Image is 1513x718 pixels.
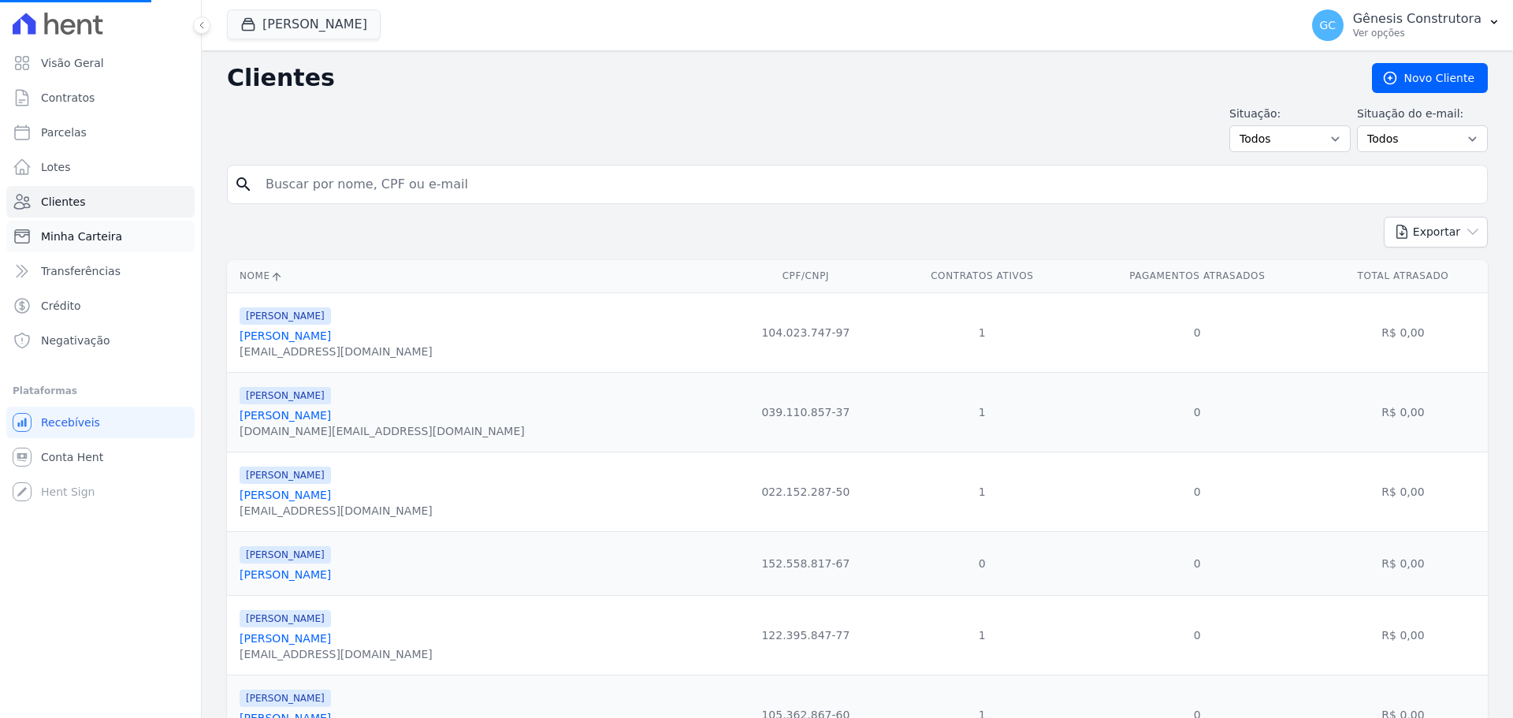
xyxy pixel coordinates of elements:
[6,325,195,356] a: Negativação
[1076,260,1318,292] th: Pagamentos Atrasados
[240,409,331,422] a: [PERSON_NAME]
[41,298,81,314] span: Crédito
[1076,531,1318,595] td: 0
[888,595,1076,675] td: 1
[41,55,104,71] span: Visão Geral
[1318,372,1488,452] td: R$ 0,00
[1318,452,1488,531] td: R$ 0,00
[888,372,1076,452] td: 1
[6,117,195,148] a: Parcelas
[41,159,71,175] span: Lotes
[1076,452,1318,531] td: 0
[888,531,1076,595] td: 0
[1353,11,1481,27] p: Gênesis Construtora
[723,531,888,595] td: 152.558.817-67
[1076,595,1318,675] td: 0
[240,387,331,404] span: [PERSON_NAME]
[6,221,195,252] a: Minha Carteira
[1076,372,1318,452] td: 0
[240,307,331,325] span: [PERSON_NAME]
[888,292,1076,372] td: 1
[256,169,1481,200] input: Buscar por nome, CPF ou e-mail
[240,423,525,439] div: [DOMAIN_NAME][EMAIL_ADDRESS][DOMAIN_NAME]
[1353,27,1481,39] p: Ver opções
[1229,106,1351,122] label: Situação:
[240,646,433,662] div: [EMAIL_ADDRESS][DOMAIN_NAME]
[6,186,195,218] a: Clientes
[1357,106,1488,122] label: Situação do e-mail:
[1318,531,1488,595] td: R$ 0,00
[41,449,103,465] span: Conta Hent
[723,372,888,452] td: 039.110.857-37
[13,381,188,400] div: Plataformas
[240,568,331,581] a: [PERSON_NAME]
[240,344,433,359] div: [EMAIL_ADDRESS][DOMAIN_NAME]
[1372,63,1488,93] a: Novo Cliente
[41,125,87,140] span: Parcelas
[1299,3,1513,47] button: GC Gênesis Construtora Ver opções
[41,415,100,430] span: Recebíveis
[723,595,888,675] td: 122.395.847-77
[6,47,195,79] a: Visão Geral
[6,290,195,322] a: Crédito
[41,229,122,244] span: Minha Carteira
[1318,260,1488,292] th: Total Atrasado
[6,407,195,438] a: Recebíveis
[1318,292,1488,372] td: R$ 0,00
[240,610,331,627] span: [PERSON_NAME]
[723,452,888,531] td: 022.152.287-50
[41,333,110,348] span: Negativação
[240,489,331,501] a: [PERSON_NAME]
[240,467,331,484] span: [PERSON_NAME]
[240,329,331,342] a: [PERSON_NAME]
[227,9,381,39] button: [PERSON_NAME]
[240,503,433,519] div: [EMAIL_ADDRESS][DOMAIN_NAME]
[41,90,95,106] span: Contratos
[888,260,1076,292] th: Contratos Ativos
[1384,217,1488,247] button: Exportar
[1319,20,1336,31] span: GC
[234,175,253,194] i: search
[6,151,195,183] a: Lotes
[723,260,888,292] th: CPF/CNPJ
[240,546,331,564] span: [PERSON_NAME]
[240,632,331,645] a: [PERSON_NAME]
[240,690,331,707] span: [PERSON_NAME]
[41,263,121,279] span: Transferências
[41,194,85,210] span: Clientes
[6,82,195,113] a: Contratos
[723,292,888,372] td: 104.023.747-97
[227,64,1347,92] h2: Clientes
[6,441,195,473] a: Conta Hent
[227,260,723,292] th: Nome
[1076,292,1318,372] td: 0
[1318,595,1488,675] td: R$ 0,00
[6,255,195,287] a: Transferências
[888,452,1076,531] td: 1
